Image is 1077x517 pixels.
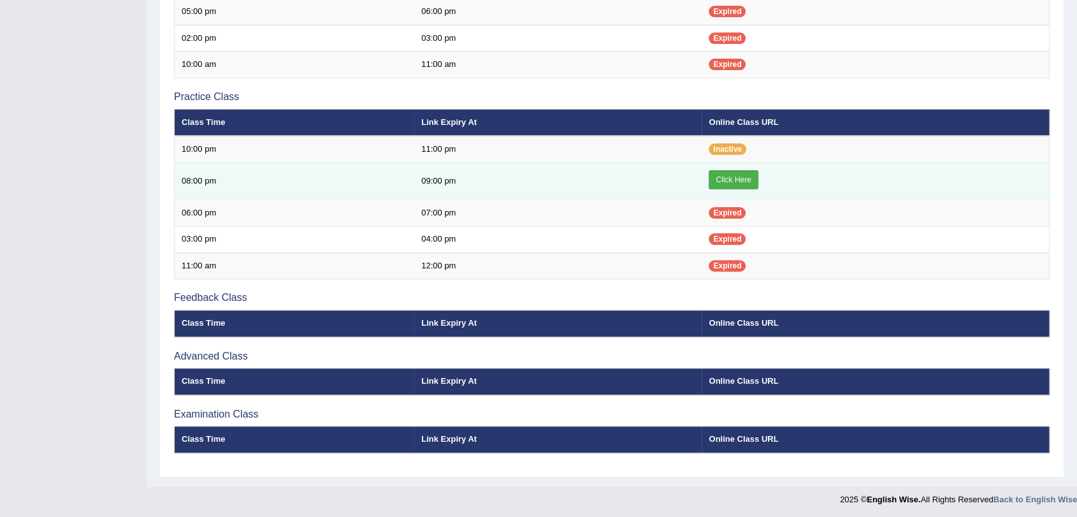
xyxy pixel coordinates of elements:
td: 02:00 pm [175,25,415,52]
td: 09:00 pm [414,163,702,200]
td: 10:00 am [175,52,415,78]
th: Class Time [175,310,415,337]
span: Expired [709,33,746,44]
td: 11:00 pm [414,136,702,163]
h3: Practice Class [174,91,1050,103]
td: 03:00 pm [175,226,415,253]
span: Expired [709,6,746,17]
td: 07:00 pm [414,200,702,226]
td: 08:00 pm [175,163,415,200]
span: Expired [709,59,746,70]
th: Link Expiry At [414,109,702,136]
h3: Advanced Class [174,351,1050,362]
td: 11:00 am [414,52,702,78]
a: Back to English Wise [994,495,1077,504]
td: 12:00 pm [414,252,702,279]
th: Online Class URL [702,368,1049,395]
th: Online Class URL [702,109,1049,136]
span: Expired [709,260,746,272]
th: Class Time [175,368,415,395]
th: Link Expiry At [414,426,702,453]
strong: English Wise. [867,495,920,504]
th: Online Class URL [702,310,1049,337]
a: Click Here [709,170,758,189]
td: 11:00 am [175,252,415,279]
td: 06:00 pm [175,200,415,226]
h3: Feedback Class [174,292,1050,303]
h3: Examination Class [174,409,1050,420]
span: Expired [709,233,746,245]
span: Expired [709,207,746,219]
td: 10:00 pm [175,136,415,163]
th: Link Expiry At [414,368,702,395]
th: Link Expiry At [414,310,702,337]
th: Class Time [175,109,415,136]
td: 04:00 pm [414,226,702,253]
span: Inactive [709,143,746,155]
th: Class Time [175,426,415,453]
td: 03:00 pm [414,25,702,52]
th: Online Class URL [702,426,1049,453]
div: 2025 © All Rights Reserved [840,487,1077,506]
